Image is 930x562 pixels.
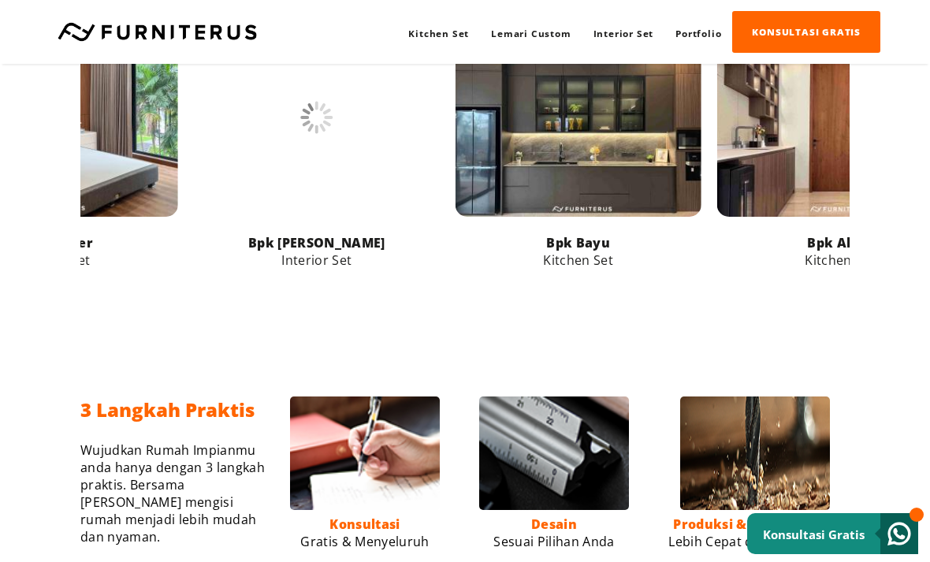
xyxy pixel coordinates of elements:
[480,13,582,54] a: Lemari Custom
[270,533,459,550] p: Gratis & Menyeluruh
[660,515,850,533] p: Produksi & Pemasangan
[459,515,649,533] p: Desain
[747,513,918,554] a: Konsultasi Gratis
[660,533,850,550] p: Lebih Cepat dan Berkualitas
[732,11,880,53] a: KONSULTASI GRATIS
[270,515,459,533] p: Konsultasi
[194,251,440,269] div: Interior Set
[456,234,701,251] div: Bpk Bayu
[456,251,701,269] div: Kitchen Set
[459,533,649,550] p: Sesuai Pilihan Anda
[582,13,665,54] a: Interior Set
[80,441,270,545] p: Wujudkan Rumah Impianmu anda hanya dengan 3 langkah praktis. Bersama [PERSON_NAME] mengisi rumah ...
[194,234,440,251] div: Bpk [PERSON_NAME]
[763,527,865,542] small: Konsultasi Gratis
[80,396,270,422] h2: 3 Langkah Praktis
[664,13,732,54] a: Portfolio
[397,13,480,54] a: Kitchen Set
